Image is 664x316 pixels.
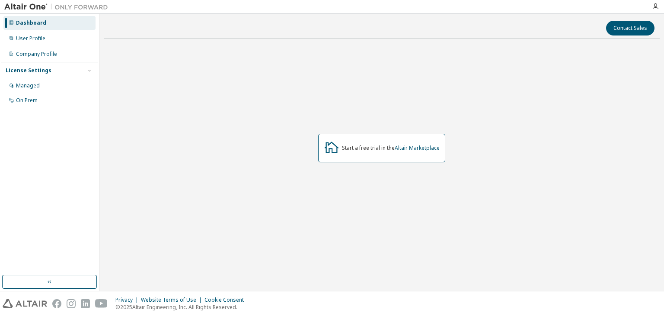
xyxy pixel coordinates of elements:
[52,299,61,308] img: facebook.svg
[95,299,108,308] img: youtube.svg
[67,299,76,308] img: instagram.svg
[16,97,38,104] div: On Prem
[81,299,90,308] img: linkedin.svg
[342,145,440,152] div: Start a free trial in the
[16,82,40,89] div: Managed
[16,51,57,58] div: Company Profile
[115,303,249,311] p: © 2025 Altair Engineering, Inc. All Rights Reserved.
[6,67,51,74] div: License Settings
[3,299,47,308] img: altair_logo.svg
[115,297,141,303] div: Privacy
[141,297,204,303] div: Website Terms of Use
[606,21,654,35] button: Contact Sales
[16,35,45,42] div: User Profile
[395,144,440,152] a: Altair Marketplace
[16,19,46,26] div: Dashboard
[204,297,249,303] div: Cookie Consent
[4,3,112,11] img: Altair One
